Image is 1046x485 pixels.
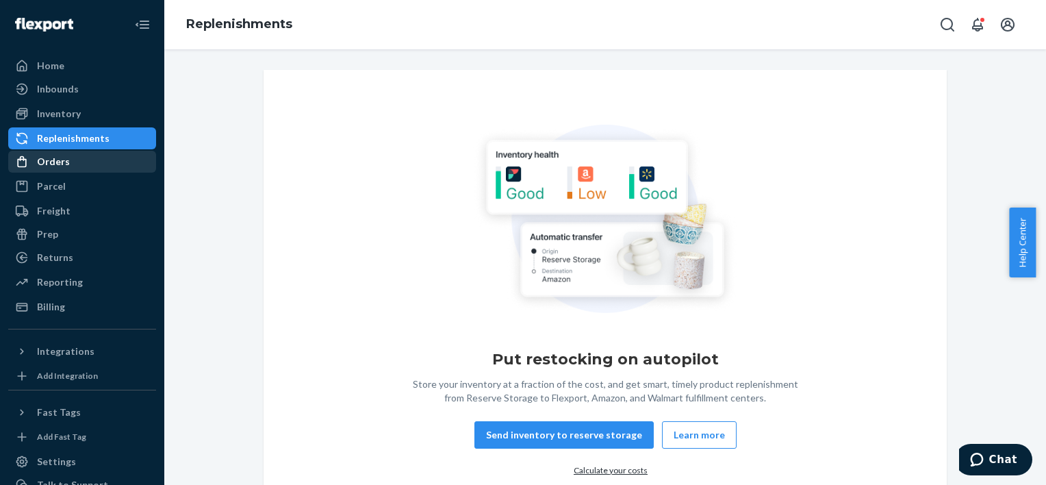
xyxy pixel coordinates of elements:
div: Add Fast Tag [37,431,86,443]
h1: Put restocking on autopilot [492,349,719,371]
div: Home [37,59,64,73]
a: Orders [8,151,156,173]
ol: breadcrumbs [175,5,303,45]
div: Freight [37,204,71,218]
button: Learn more [662,421,737,449]
a: Settings [8,451,156,473]
div: Reporting [37,275,83,289]
a: Reporting [8,271,156,293]
a: Parcel [8,175,156,197]
a: Billing [8,296,156,318]
a: Freight [8,200,156,222]
a: Calculate your costs [574,465,648,475]
a: Home [8,55,156,77]
div: Replenishments [37,132,110,145]
div: Prep [37,227,58,241]
button: Send inventory to reserve storage [474,421,654,449]
iframe: Opens a widget where you can chat to one of our agents [959,444,1032,478]
button: Open notifications [964,11,991,38]
div: Store your inventory at a fraction of the cost, and get smart, timely product replenishment from ... [407,377,804,405]
div: Parcel [37,179,66,193]
div: Billing [37,300,65,314]
div: Settings [37,455,76,469]
button: Open Search Box [934,11,961,38]
div: Returns [37,251,73,264]
button: Fast Tags [8,401,156,423]
button: Help Center [1009,208,1036,277]
a: Add Integration [8,368,156,384]
a: Replenishments [186,16,292,32]
img: Flexport logo [15,18,73,32]
a: Inventory [8,103,156,125]
div: Orders [37,155,70,169]
img: Empty list [473,125,737,319]
div: Integrations [37,345,94,358]
a: Prep [8,223,156,245]
a: Inbounds [8,78,156,100]
button: Close Navigation [129,11,156,38]
a: Returns [8,247,156,269]
div: Fast Tags [37,406,81,419]
div: Inventory [37,107,81,121]
div: Inbounds [37,82,79,96]
a: Replenishments [8,127,156,149]
div: Add Integration [37,370,98,382]
button: Open account menu [994,11,1021,38]
button: Integrations [8,340,156,362]
a: Add Fast Tag [8,429,156,445]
